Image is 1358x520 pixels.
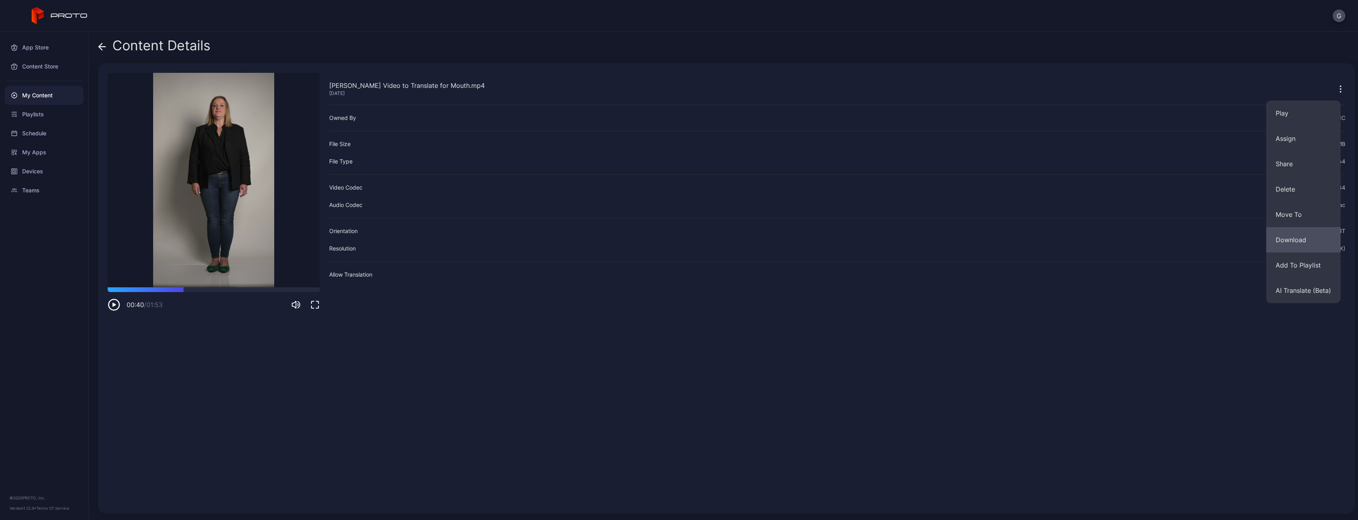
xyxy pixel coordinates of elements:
button: AI Translate (Beta) [1266,278,1341,303]
a: App Store [5,38,83,57]
div: Audio Codec [329,200,362,210]
div: © 2025 PROTO, Inc. [9,495,79,501]
button: Download [1266,227,1341,252]
div: Allow Translation [329,270,372,279]
a: My Apps [5,143,83,162]
button: G [1333,9,1345,22]
div: 00:40 [127,300,163,309]
a: Playlists [5,105,83,124]
a: My Content [5,86,83,105]
a: Devices [5,162,83,181]
button: Add To Playlist [1266,252,1341,278]
div: Content Details [98,38,211,57]
div: Owned By [329,113,356,123]
span: Version 1.12.0 • [9,506,36,511]
div: Video Codec [329,183,362,192]
div: File Type [329,157,353,166]
div: [DATE] [329,90,485,97]
div: Resolution [329,244,356,253]
div: File Size [329,139,351,149]
button: Delete [1266,176,1341,202]
div: [PERSON_NAME] Video to Translate for Mouth.mp4 [329,81,485,90]
span: / 01:53 [144,301,163,309]
div: aac [1336,200,1345,210]
button: Move To [1266,202,1341,227]
a: Content Store [5,57,83,76]
button: Assign [1266,126,1341,151]
a: Schedule [5,124,83,143]
video: Sorry, your browser doesn‘t support embedded videos [108,73,320,287]
a: Terms Of Service [36,506,69,511]
button: Share [1266,151,1341,176]
button: Play [1266,101,1341,126]
div: GIC [1336,113,1345,123]
div: Orientation [329,226,358,236]
a: Teams [5,181,83,200]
